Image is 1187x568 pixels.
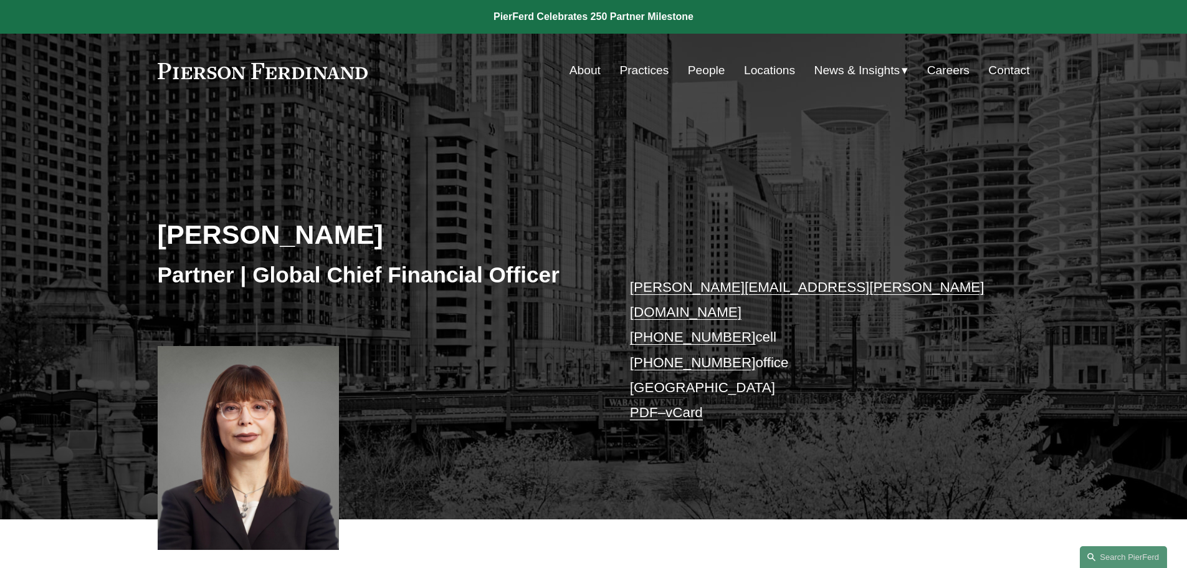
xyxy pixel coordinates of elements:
[630,275,993,426] p: cell office [GEOGRAPHIC_DATA] –
[158,218,594,251] h2: [PERSON_NAME]
[814,59,908,82] a: folder dropdown
[619,59,669,82] a: Practices
[814,60,900,82] span: News & Insights
[688,59,725,82] a: People
[630,405,658,420] a: PDF
[630,329,756,345] a: [PHONE_NUMBER]
[158,261,594,289] h3: Partner | Global Chief Financial Officer
[665,405,703,420] a: vCard
[988,59,1029,82] a: Contact
[1080,546,1167,568] a: Search this site
[744,59,795,82] a: Locations
[630,279,984,320] a: [PERSON_NAME][EMAIL_ADDRESS][PERSON_NAME][DOMAIN_NAME]
[927,59,970,82] a: Careers
[570,59,601,82] a: About
[630,355,756,370] a: [PHONE_NUMBER]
